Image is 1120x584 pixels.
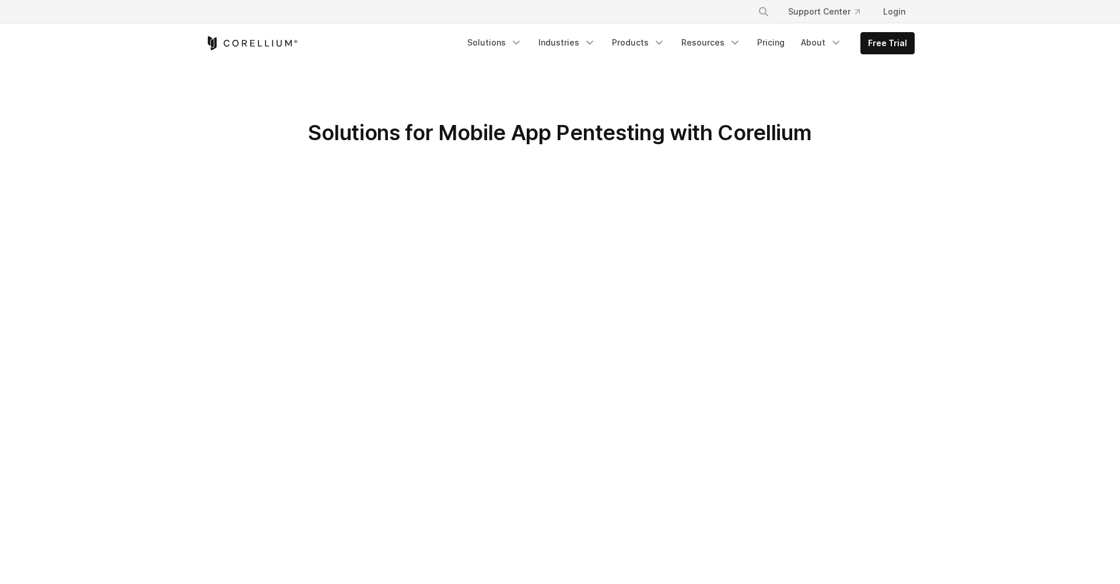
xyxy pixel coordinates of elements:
a: Free Trial [861,33,914,54]
button: Search [753,1,774,22]
div: Navigation Menu [744,1,915,22]
a: Pricing [750,32,792,53]
a: About [794,32,849,53]
a: Industries [531,32,603,53]
div: Navigation Menu [460,32,915,54]
a: Solutions [460,32,529,53]
a: Resources [674,32,748,53]
span: Solutions for Mobile App Pentesting with Corellium [308,120,811,145]
a: Support Center [779,1,869,22]
a: Login [874,1,915,22]
a: Corellium Home [205,36,298,50]
a: Products [605,32,672,53]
